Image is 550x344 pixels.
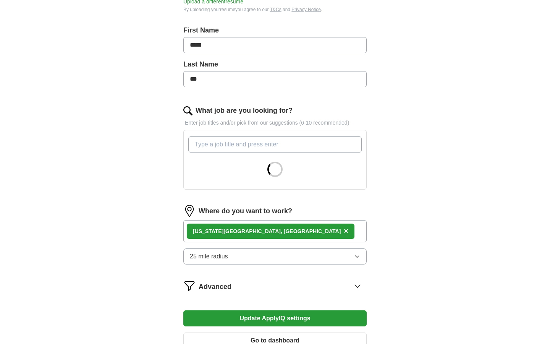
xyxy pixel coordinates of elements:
[188,136,362,153] input: Type a job title and press enter
[193,227,341,235] div: [US_STATE][GEOGRAPHIC_DATA], [GEOGRAPHIC_DATA]
[344,226,348,237] button: ×
[183,59,367,70] label: Last Name
[183,119,367,127] p: Enter job titles and/or pick from our suggestions (6-10 recommended)
[270,7,281,12] a: T&Cs
[183,280,196,292] img: filter
[183,25,367,36] label: First Name
[183,310,367,326] button: Update ApplyIQ settings
[183,6,367,13] div: By uploading your resume you agree to our and .
[183,205,196,217] img: location.png
[190,252,228,261] span: 25 mile radius
[183,106,192,115] img: search.png
[199,282,231,292] span: Advanced
[344,227,348,235] span: ×
[291,7,321,12] a: Privacy Notice
[183,248,367,264] button: 25 mile radius
[196,105,293,116] label: What job are you looking for?
[199,206,292,216] label: Where do you want to work?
